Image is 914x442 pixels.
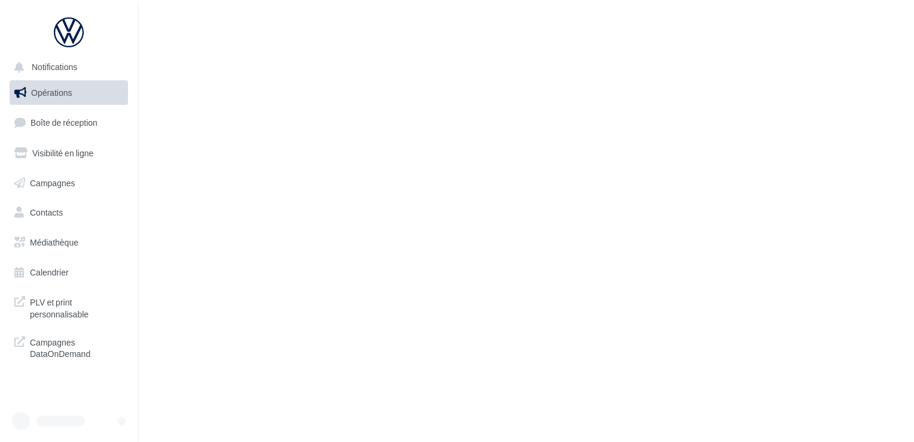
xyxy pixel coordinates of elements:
[7,80,130,105] a: Opérations
[7,110,130,135] a: Boîte de réception
[30,267,69,277] span: Calendrier
[30,294,123,320] span: PLV et print personnalisable
[7,289,130,325] a: PLV et print personnalisable
[7,200,130,225] a: Contacts
[32,62,77,72] span: Notifications
[30,334,123,360] span: Campagnes DataOnDemand
[7,230,130,255] a: Médiathèque
[31,87,72,98] span: Opérations
[30,237,78,247] span: Médiathèque
[7,329,130,365] a: Campagnes DataOnDemand
[7,141,130,166] a: Visibilité en ligne
[7,171,130,196] a: Campagnes
[7,260,130,285] a: Calendrier
[32,148,93,158] span: Visibilité en ligne
[31,117,98,128] span: Boîte de réception
[30,177,75,187] span: Campagnes
[30,207,63,217] span: Contacts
